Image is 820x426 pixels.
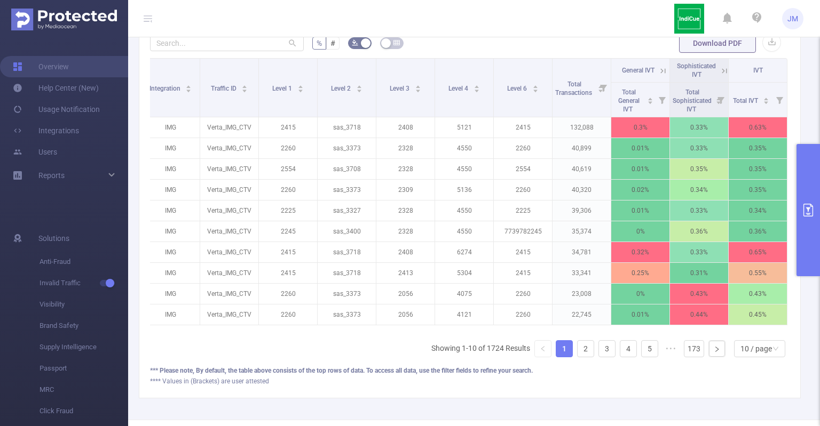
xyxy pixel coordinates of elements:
[611,304,669,325] p: 0.01%
[532,84,539,90] div: Sort
[431,340,530,357] li: Showing 1-10 of 1724 Results
[494,263,552,283] p: 2415
[318,200,376,221] p: sas_3327
[670,200,728,221] p: 0.33%
[11,9,117,30] img: Protected Media
[200,263,258,283] p: Verta_IMG_CTV
[494,138,552,158] p: 2260
[670,263,728,283] p: 0.31%
[611,242,669,262] p: 0.32%
[679,34,756,53] button: Download PDF
[494,180,552,200] p: 2260
[318,263,376,283] p: sas_3718
[40,379,128,400] span: MRC
[532,88,538,91] i: icon: caret-down
[318,159,376,179] p: sas_3708
[620,341,636,357] a: 4
[259,263,317,283] p: 2415
[297,84,303,87] i: icon: caret-up
[740,341,772,357] div: 10 / page
[648,96,653,99] i: icon: caret-up
[494,159,552,179] p: 2554
[318,221,376,242] p: sas_3400
[186,88,192,91] i: icon: caret-down
[611,263,669,283] p: 0.25%
[534,340,551,357] li: Previous Page
[553,180,611,200] p: 40,320
[553,263,611,283] p: 33,341
[318,284,376,304] p: sas_3373
[733,97,760,105] span: Total IVT
[611,117,669,138] p: 0.3%
[655,83,669,117] i: Filter menu
[673,89,712,113] span: Total Sophisticated IVT
[670,284,728,304] p: 0.43%
[13,99,100,120] a: Usage Notification
[611,284,669,304] p: 0%
[729,200,787,221] p: 0.34%
[684,340,704,357] li: 173
[787,8,798,29] span: JM
[376,117,435,138] p: 2408
[149,85,182,92] span: Integration
[753,67,763,74] span: IVT
[242,84,248,87] i: icon: caret-up
[611,180,669,200] p: 0.02%
[763,100,769,103] i: icon: caret-down
[435,284,493,304] p: 4075
[642,341,658,357] a: 5
[259,242,317,262] p: 2415
[494,221,552,242] p: 7739782245
[259,138,317,158] p: 2260
[376,138,435,158] p: 2328
[729,180,787,200] p: 0.35%
[670,159,728,179] p: 0.35%
[647,96,653,102] div: Sort
[141,304,200,325] p: IMG
[13,120,79,141] a: Integrations
[448,85,470,92] span: Level 4
[318,117,376,138] p: sas_3718
[435,200,493,221] p: 4550
[186,84,192,87] i: icon: caret-up
[772,83,787,117] i: Filter menu
[141,221,200,242] p: IMG
[556,340,573,357] li: 1
[729,304,787,325] p: 0.45%
[763,96,769,99] i: icon: caret-up
[259,117,317,138] p: 2415
[150,34,304,51] input: Search...
[729,284,787,304] p: 0.43%
[141,138,200,158] p: IMG
[435,304,493,325] p: 4121
[435,221,493,242] p: 4550
[356,84,362,87] i: icon: caret-up
[141,159,200,179] p: IMG
[729,159,787,179] p: 0.35%
[663,340,680,357] span: •••
[622,67,655,74] span: General IVT
[356,84,362,90] div: Sort
[241,84,248,90] div: Sort
[729,242,787,262] p: 0.65%
[318,180,376,200] p: sas_3373
[200,242,258,262] p: Verta_IMG_CTV
[40,315,128,336] span: Brand Safety
[670,117,728,138] p: 0.33%
[141,180,200,200] p: IMG
[553,138,611,158] p: 40,899
[474,88,479,91] i: icon: caret-down
[474,84,479,87] i: icon: caret-up
[272,85,294,92] span: Level 1
[494,284,552,304] p: 2260
[297,88,303,91] i: icon: caret-down
[330,39,335,47] span: #
[13,56,69,77] a: Overview
[670,221,728,242] p: 0.36%
[211,85,238,92] span: Traffic ID
[598,340,616,357] li: 3
[763,96,769,102] div: Sort
[200,138,258,158] p: Verta_IMG_CTV
[556,341,572,357] a: 1
[555,81,594,97] span: Total Transactions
